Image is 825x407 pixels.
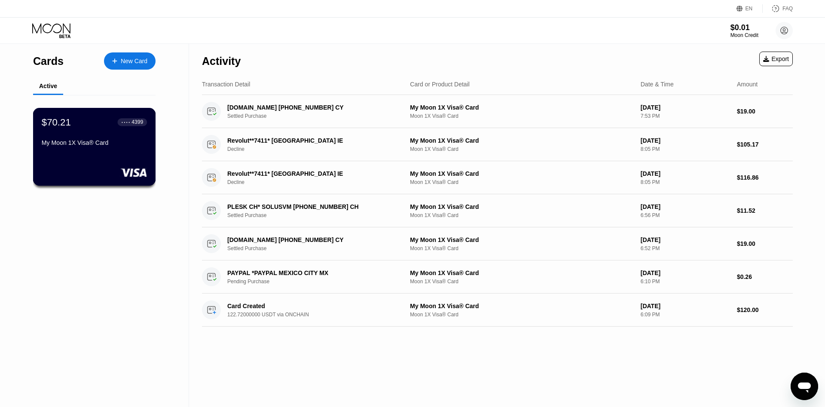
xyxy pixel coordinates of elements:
div: Card Created122.72000000 USDT via ONCHAINMy Moon 1X Visa® CardMoon 1X Visa® Card[DATE]6:09 PM$120.00 [202,294,793,327]
div: 4399 [131,119,143,125]
div: 122.72000000 USDT via ONCHAIN [227,312,409,318]
div: Moon 1X Visa® Card [410,312,633,318]
div: New Card [121,58,147,65]
div: PLESK CH* SOLUSVM [PHONE_NUMBER] CH [227,203,396,210]
div: 6:10 PM [641,278,730,285]
div: Moon 1X Visa® Card [410,113,633,119]
div: [DATE] [641,236,730,243]
div: Activity [202,55,241,67]
div: My Moon 1X Visa® Card [410,104,633,111]
div: Revolut**7411* [GEOGRAPHIC_DATA] IEDeclineMy Moon 1X Visa® CardMoon 1X Visa® Card[DATE]8:05 PM$11... [202,161,793,194]
div: Transaction Detail [202,81,250,88]
div: [DOMAIN_NAME] [PHONE_NUMBER] CY [227,236,396,243]
div: [DATE] [641,303,730,309]
div: My Moon 1X Visa® Card [42,139,147,146]
div: Pending Purchase [227,278,409,285]
div: Export [759,52,793,66]
div: $70.21● ● ● ●4399My Moon 1X Visa® Card [34,108,155,185]
div: Export [763,55,789,62]
div: EN [746,6,753,12]
div: [DOMAIN_NAME] [PHONE_NUMBER] CYSettled PurchaseMy Moon 1X Visa® CardMoon 1X Visa® Card[DATE]6:52 ... [202,227,793,260]
div: [DATE] [641,104,730,111]
div: 7:53 PM [641,113,730,119]
div: [DOMAIN_NAME] [PHONE_NUMBER] CYSettled PurchaseMy Moon 1X Visa® CardMoon 1X Visa® Card[DATE]7:53 ... [202,95,793,128]
div: ● ● ● ● [122,121,130,123]
div: Decline [227,179,409,185]
div: FAQ [763,4,793,13]
div: Settled Purchase [227,113,409,119]
div: Moon 1X Visa® Card [410,179,633,185]
div: $11.52 [737,207,793,214]
div: [DATE] [641,137,730,144]
div: $19.00 [737,240,793,247]
div: 6:52 PM [641,245,730,251]
div: New Card [104,52,156,70]
div: Moon 1X Visa® Card [410,146,633,152]
div: PAYPAL *PAYPAL MEXICO CITY MX [227,269,396,276]
div: Cards [33,55,64,67]
div: My Moon 1X Visa® Card [410,303,633,309]
div: Moon Credit [730,32,758,38]
div: [DOMAIN_NAME] [PHONE_NUMBER] CY [227,104,396,111]
div: My Moon 1X Visa® Card [410,203,633,210]
div: [DATE] [641,170,730,177]
div: 6:56 PM [641,212,730,218]
div: Active [39,83,57,89]
div: Date & Time [641,81,674,88]
div: [DATE] [641,269,730,276]
div: Card or Product Detail [410,81,470,88]
div: Settled Purchase [227,212,409,218]
div: FAQ [782,6,793,12]
div: $120.00 [737,306,793,313]
div: $0.26 [737,273,793,280]
div: Moon 1X Visa® Card [410,278,633,285]
div: [DATE] [641,203,730,210]
div: Revolut**7411* [GEOGRAPHIC_DATA] IEDeclineMy Moon 1X Visa® CardMoon 1X Visa® Card[DATE]8:05 PM$10... [202,128,793,161]
div: $0.01Moon Credit [730,23,758,38]
div: 8:05 PM [641,146,730,152]
div: Amount [737,81,758,88]
div: My Moon 1X Visa® Card [410,137,633,144]
div: Moon 1X Visa® Card [410,245,633,251]
div: $19.00 [737,108,793,115]
div: $0.01 [730,23,758,32]
div: PLESK CH* SOLUSVM [PHONE_NUMBER] CHSettled PurchaseMy Moon 1X Visa® CardMoon 1X Visa® Card[DATE]6... [202,194,793,227]
div: Moon 1X Visa® Card [410,212,633,218]
div: Settled Purchase [227,245,409,251]
iframe: Button to launch messaging window [791,373,818,400]
div: My Moon 1X Visa® Card [410,170,633,177]
div: EN [736,4,763,13]
div: 8:05 PM [641,179,730,185]
div: My Moon 1X Visa® Card [410,269,633,276]
div: 6:09 PM [641,312,730,318]
div: Decline [227,146,409,152]
div: Revolut**7411* [GEOGRAPHIC_DATA] IE [227,170,396,177]
div: PAYPAL *PAYPAL MEXICO CITY MXPending PurchaseMy Moon 1X Visa® CardMoon 1X Visa® Card[DATE]6:10 PM... [202,260,793,294]
div: $116.86 [737,174,793,181]
div: $105.17 [737,141,793,148]
div: My Moon 1X Visa® Card [410,236,633,243]
div: Revolut**7411* [GEOGRAPHIC_DATA] IE [227,137,396,144]
div: Card Created [227,303,396,309]
div: $70.21 [42,116,71,128]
